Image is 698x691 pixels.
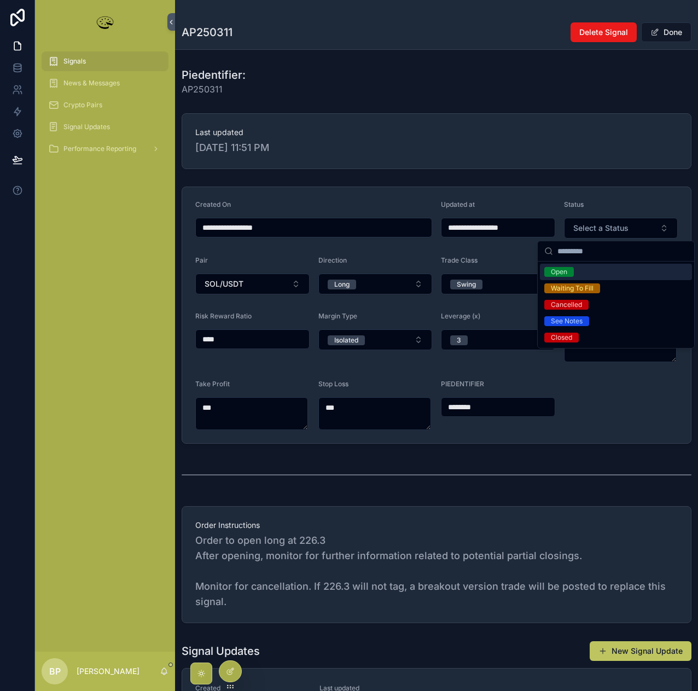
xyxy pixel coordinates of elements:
button: Select Button [564,218,678,239]
span: Signal Updates [63,123,110,131]
a: Crypto Pairs [42,95,168,115]
span: Crypto Pairs [63,101,102,109]
a: Performance Reporting [42,139,168,159]
span: Status [564,200,584,208]
span: Delete Signal [579,27,628,38]
button: New Signal Update [590,641,691,661]
a: Signals [42,51,168,71]
span: AP250311 [182,83,246,96]
span: Select a Status [573,223,629,234]
button: Delete Signal [571,22,637,42]
span: Signals [63,57,86,66]
div: Open [551,267,567,277]
button: Select Button [441,329,555,350]
div: Swing [457,280,476,289]
h1: Signal Updates [182,643,260,659]
span: Margin Type [318,312,357,320]
button: Select Button [195,274,310,294]
h1: Piedentifier: [182,67,246,83]
span: Leverage (x) [441,312,480,320]
span: Created On [195,200,231,208]
span: SOL/USDT [205,278,243,289]
a: News & Messages [42,73,168,93]
span: Take Profit [195,380,230,388]
button: Select Button [318,274,433,294]
img: App logo [94,13,116,31]
button: Done [641,22,691,42]
span: News & Messages [63,79,120,88]
div: Isolated [334,335,358,345]
span: Pair [195,256,208,264]
div: See Notes [551,316,583,326]
span: Direction [318,256,347,264]
span: Trade Class [441,256,478,264]
a: Signal Updates [42,117,168,137]
span: PIEDENTIFIER [441,380,484,388]
span: BP [49,665,61,678]
span: Updated at [441,200,475,208]
p: [PERSON_NAME] [77,666,139,677]
span: Order to open long at 226.3 After opening, monitor for further information related to potential p... [195,533,678,609]
span: Risk Reward Ratio [195,312,252,320]
div: Long [334,280,350,289]
h1: AP250311 [182,25,232,40]
div: Closed [551,333,572,342]
button: Select Button [441,274,555,294]
span: Order Instructions [195,520,678,531]
span: Stop Loss [318,380,348,388]
div: Suggestions [538,262,694,348]
div: 3 [457,335,461,345]
button: Select Button [318,329,433,350]
span: Performance Reporting [63,144,136,153]
span: Last updated [195,127,678,138]
div: Waiting To Fill [551,283,594,293]
span: [DATE] 11:51 PM [195,140,678,155]
div: Cancelled [551,300,582,310]
div: scrollable content [35,44,175,173]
